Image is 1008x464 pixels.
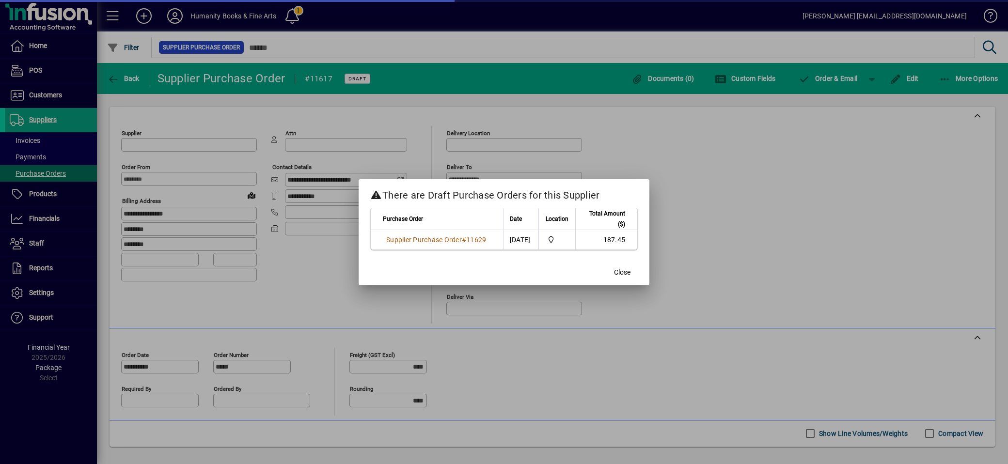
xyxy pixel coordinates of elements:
[359,179,649,207] h2: There are Draft Purchase Orders for this Supplier
[510,214,522,224] span: Date
[545,234,570,245] span: Humanity Books & Fine Art Supplies
[462,236,466,244] span: #
[383,214,423,224] span: Purchase Order
[386,236,462,244] span: Supplier Purchase Order
[383,234,489,245] a: Supplier Purchase Order#11629
[546,214,568,224] span: Location
[607,264,638,281] button: Close
[575,230,637,249] td: 187.45
[466,236,486,244] span: 11629
[614,267,630,278] span: Close
[582,208,625,230] span: Total Amount ($)
[504,230,538,249] td: [DATE]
